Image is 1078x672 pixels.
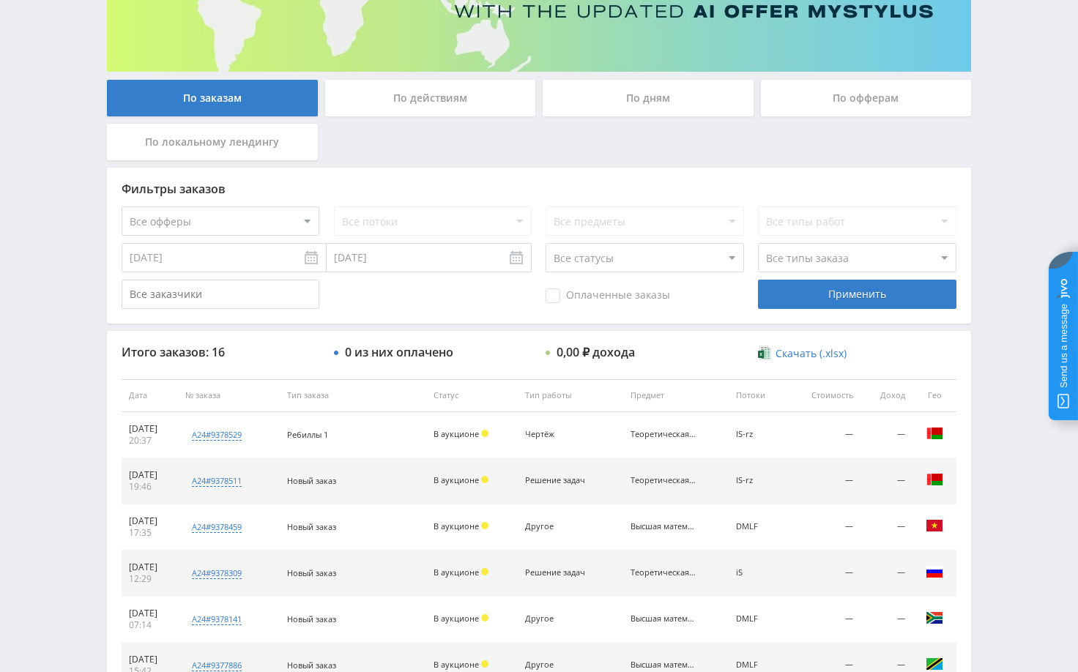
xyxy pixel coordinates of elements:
[758,346,770,360] img: xlsx
[525,430,591,439] div: Чертёж
[481,522,488,529] span: Холд
[761,80,972,116] div: По офферам
[860,412,912,458] td: —
[325,80,536,116] div: По действиям
[736,430,779,439] div: IS-rz
[736,522,779,531] div: DMLF
[631,660,696,670] div: Высшая математика
[434,474,479,485] span: В аукционе
[631,568,696,578] div: Теоретическая механика
[287,613,336,624] span: Новый заказ
[434,659,479,670] span: В аукционе
[129,435,171,447] div: 20:37
[525,476,591,485] div: Решение задач
[860,597,912,643] td: —
[426,379,518,412] th: Статус
[787,597,860,643] td: —
[178,379,280,412] th: № заказа
[481,476,488,483] span: Холд
[758,280,956,309] div: Применить
[787,412,860,458] td: —
[287,429,328,440] span: Ребиллы 1
[122,280,319,309] input: Все заказчики
[787,550,860,597] td: —
[129,654,171,665] div: [DATE]
[525,660,591,670] div: Другое
[434,428,479,439] span: В аукционе
[192,521,242,533] div: a24#9378459
[543,80,754,116] div: По дням
[481,660,488,668] span: Холд
[481,430,488,437] span: Холд
[287,567,336,578] span: Новый заказ
[122,379,178,412] th: Дата
[434,613,479,624] span: В аукционе
[623,379,729,412] th: Предмет
[631,522,696,531] div: Высшая математика
[736,476,779,485] div: IS-rz
[758,346,846,361] a: Скачать (.xlsx)
[736,660,779,670] div: DMLF
[631,614,696,624] div: Высшая математика
[434,520,479,531] span: В аукционе
[287,475,336,486] span: Новый заказ
[518,379,623,412] th: Тип работы
[912,379,956,412] th: Гео
[345,346,453,359] div: 0 из них оплачено
[729,379,787,412] th: Потоки
[129,423,171,435] div: [DATE]
[860,504,912,550] td: —
[926,425,943,442] img: blr.png
[860,550,912,597] td: —
[129,561,171,573] div: [DATE]
[787,458,860,504] td: —
[787,379,860,412] th: Стоимость
[776,348,847,359] span: Скачать (.xlsx)
[192,475,242,487] div: a24#9378511
[787,504,860,550] td: —
[107,124,318,160] div: По локальному лендингу
[525,568,591,578] div: Решение задач
[525,522,591,531] div: Другое
[107,80,318,116] div: По заказам
[122,182,956,195] div: Фильтры заказов
[481,614,488,621] span: Холд
[736,568,779,578] div: iS
[287,521,336,532] span: Новый заказ
[736,614,779,624] div: DMLF
[481,568,488,575] span: Холд
[192,613,242,625] div: a24#9378141
[926,563,943,580] img: rus.png
[129,573,171,585] div: 12:29
[557,346,635,359] div: 0,00 ₽ дохода
[129,619,171,631] div: 07:14
[192,660,242,671] div: a24#9377886
[434,567,479,578] span: В аукционе
[129,527,171,539] div: 17:35
[546,288,670,303] span: Оплаченные заказы
[631,430,696,439] div: Теоретическая механика
[525,614,591,624] div: Другое
[860,379,912,412] th: Доход
[129,481,171,493] div: 19:46
[631,476,696,485] div: Теоретическая механика
[926,471,943,488] img: blr.png
[129,608,171,619] div: [DATE]
[192,567,242,579] div: a24#9378309
[129,515,171,527] div: [DATE]
[926,609,943,627] img: zaf.png
[860,458,912,504] td: —
[122,346,319,359] div: Итого заказов: 16
[280,379,426,412] th: Тип заказа
[129,469,171,481] div: [DATE]
[192,429,242,441] div: a24#9378529
[926,517,943,534] img: vnm.png
[287,660,336,671] span: Новый заказ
